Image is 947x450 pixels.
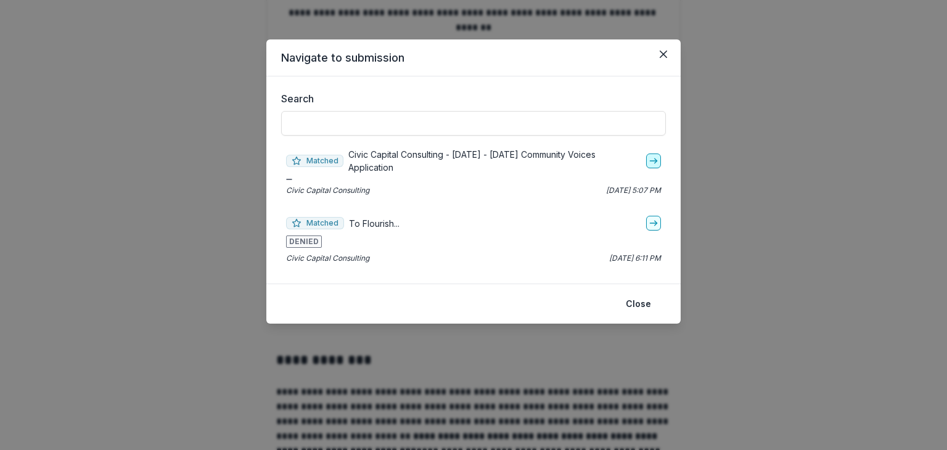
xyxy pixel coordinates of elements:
[348,148,641,174] p: Civic Capital Consulting - [DATE] - [DATE] Community Voices Application
[606,185,661,196] p: [DATE] 5:07 PM
[266,39,681,76] header: Navigate to submission
[646,216,661,231] a: go-to
[349,217,400,230] p: To Flourish...
[654,44,673,64] button: Close
[286,217,344,229] span: Matched
[646,153,661,168] a: go-to
[286,253,369,264] p: Civic Capital Consulting
[609,253,661,264] p: [DATE] 6:11 PM
[281,91,658,106] label: Search
[286,235,322,248] span: DENIED
[286,185,369,196] p: Civic Capital Consulting
[618,294,658,314] button: Close
[286,155,343,167] span: Matched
